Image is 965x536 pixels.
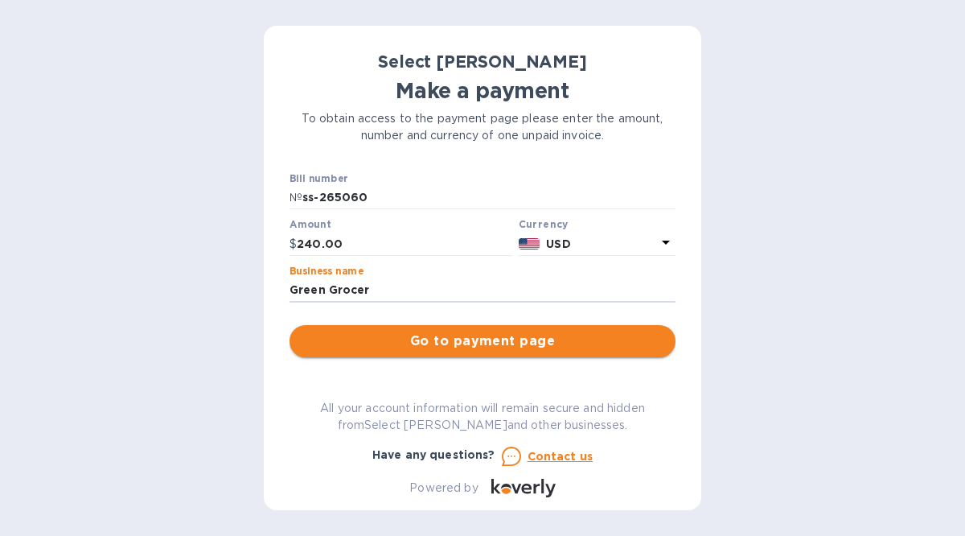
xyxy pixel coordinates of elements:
b: Select [PERSON_NAME] [378,52,587,72]
input: 0.00 [297,232,512,256]
input: Enter bill number [302,186,675,210]
p: All your account information will remain secure and hidden from Select [PERSON_NAME] and other bu... [289,400,675,434]
b: USD [546,237,570,250]
p: $ [289,236,297,253]
p: № [289,189,302,206]
h1: Make a payment [289,78,675,104]
input: Enter business name [289,278,675,303]
b: Have any questions? [372,448,495,461]
b: Currency [519,218,569,230]
u: Contact us [528,450,593,463]
label: Bill number [289,174,347,183]
span: Go to payment page [302,332,663,351]
img: USD [519,238,540,249]
label: Amount [289,221,331,230]
p: To obtain access to the payment page please enter the amount, number and currency of one unpaid i... [289,110,675,144]
p: Powered by [409,480,478,497]
button: Go to payment page [289,325,675,357]
label: Business name [289,266,363,276]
